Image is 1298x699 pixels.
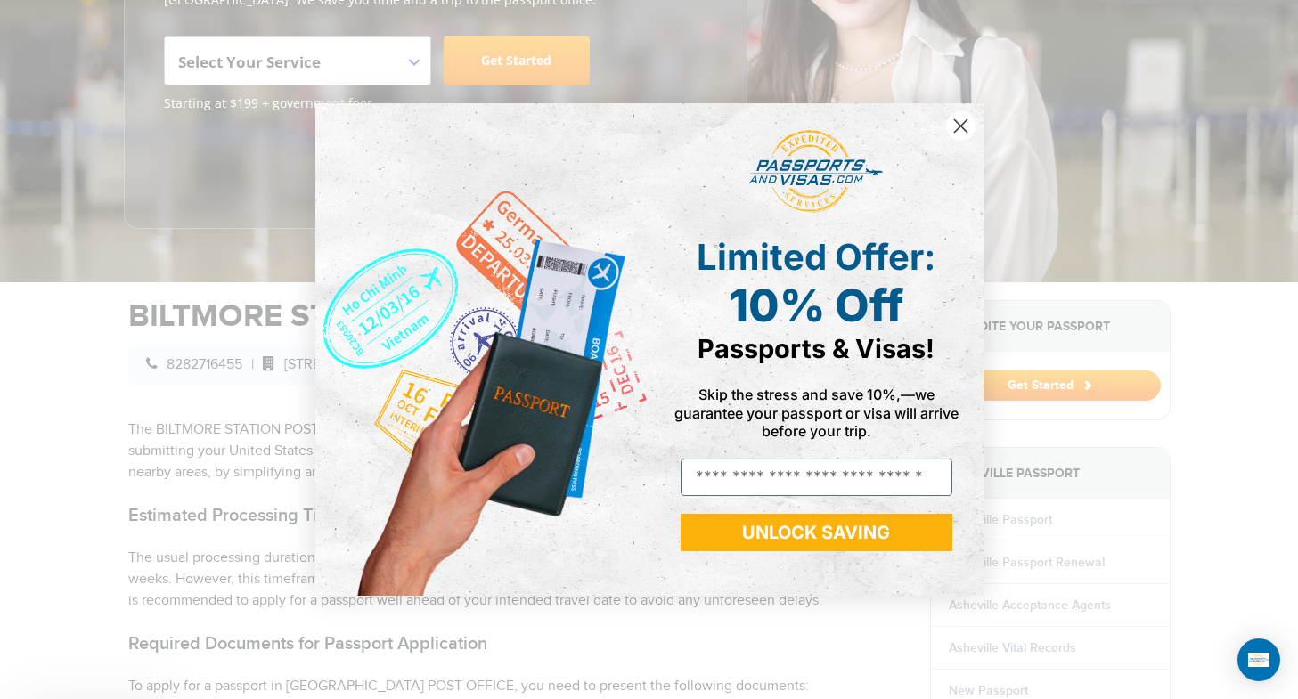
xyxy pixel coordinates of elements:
button: Close dialog [945,110,976,142]
span: Skip the stress and save 10%,—we guarantee your passport or visa will arrive before your trip. [674,386,959,439]
span: Limited Offer: [697,235,935,279]
span: Passports & Visas! [698,333,935,364]
button: UNLOCK SAVING [681,514,952,551]
div: Open Intercom Messenger [1237,638,1280,681]
img: de9cda0d-0715-46ca-9a25-073762a91ba7.png [315,103,649,596]
span: 10% Off [729,279,903,332]
img: passports and visas [749,130,883,214]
